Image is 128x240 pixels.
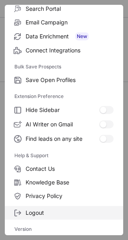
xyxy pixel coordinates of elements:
[5,223,123,236] div: Version
[5,16,123,29] label: Email Campaign
[14,149,114,162] label: Help & Support
[26,106,99,114] span: Hide Sidebar
[5,189,123,203] label: Privacy Policy
[5,44,123,57] label: Connect Integrations
[14,60,114,73] label: Bulk Save Prospects
[5,29,123,44] label: Data Enrichment New
[26,135,99,142] span: Find leads on any site
[26,209,114,216] span: Logout
[26,76,114,84] span: Save Open Profiles
[26,19,114,26] span: Email Campaign
[26,165,114,172] span: Contact Us
[5,103,123,117] label: Hide Sidebar
[14,90,114,103] label: Extension Preference
[26,5,114,12] span: Search Portal
[75,32,89,40] span: New
[26,179,114,186] span: Knowledge Base
[5,73,123,87] label: Save Open Profiles
[26,47,114,54] span: Connect Integrations
[26,121,99,128] span: AI Writer on Gmail
[5,176,123,189] label: Knowledge Base
[26,32,114,40] span: Data Enrichment
[5,162,123,176] label: Contact Us
[26,192,114,200] span: Privacy Policy
[5,206,123,220] label: Logout
[5,132,123,146] label: Find leads on any site
[5,2,123,16] label: Search Portal
[5,117,123,132] label: AI Writer on Gmail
